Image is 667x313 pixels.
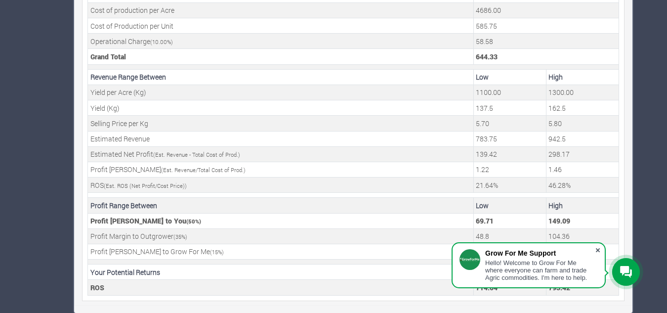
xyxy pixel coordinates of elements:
b: Low [476,201,489,210]
b: High [548,72,563,82]
div: Grow For Me Support [485,249,595,257]
span: 15 [212,248,218,256]
td: Your Profit Margin (Min Estimated Profit * Profit Margin) [473,213,546,228]
b: Your Potential Returns [90,268,160,277]
td: Profit [PERSON_NAME] [88,162,474,177]
td: Cost of production per Acre [88,2,474,18]
b: Grand Total [90,52,126,61]
b: Revenue Range Between [90,72,166,82]
td: Yield (Kg) [88,100,474,116]
small: (Est. Revenue/Total Cost of Prod.) [161,166,246,174]
td: Profit Margin to Outgrower [88,228,474,244]
td: Outgrower Profit Margin (Max Estimated Profit * Outgrower Profit Margin) [546,228,619,244]
td: This is the Total Cost. (Unit Cost + (Operational Charge * Unit Cost)) * No of Units [473,49,619,64]
td: This is the operational charge by Grow For Me [473,34,619,49]
td: Cost of Production per Unit [88,18,474,34]
td: This is the cost of a Unit [473,18,619,34]
small: ( %) [150,38,173,45]
b: Profit Range Between [90,201,157,210]
td: Your Profit Margin (Max Estimated Profit * Profit Margin) [546,213,619,228]
td: Selling Price per Kg [88,116,474,131]
span: 35 [175,233,181,240]
td: This is the cost of an Acre [473,2,619,18]
td: Profit [PERSON_NAME] to Grow For Me [88,244,474,259]
td: Your estimated minimum Yield per Acre [473,85,546,100]
td: Estimated Revenue [88,131,474,146]
span: 50 [188,218,195,225]
span: 10.00 [152,38,167,45]
td: Your estimated maximum ROS (Net Profit/Cost Price) [546,178,619,193]
td: Your estimated maximum Yield per Acre [546,85,619,100]
td: Your estimated Revenue expected (Grand Total * Max. Est. Revenue Percentage) [546,131,619,146]
td: Your estimated Profit to be made (Estimated Revenue - Total Cost of Production) [546,146,619,162]
td: Profit [PERSON_NAME] to You [88,213,474,228]
small: (Est. ROS (Net Profit/Cost Price)) [104,182,187,189]
b: High [548,201,563,210]
td: Your estimated minimum Yield [473,100,546,116]
div: Hello! Welcome to Grow For Me where everyone can farm and trade Agric commodities. I'm here to help. [485,259,595,281]
td: Your estimated minimum ROS (Net Profit/Cost Price) [473,178,546,193]
td: Yield per Acre (Kg) [88,85,474,100]
small: ( %) [186,218,201,225]
b: Low [476,72,489,82]
td: Operational Charge [88,34,474,49]
td: Your estimated minimum Profit Margin (Estimated Revenue/Total Cost of Production) [473,162,546,177]
td: Your estimated minimum Selling Price per Kg [473,116,546,131]
td: Your estimated maximum Selling Price per Kg [546,116,619,131]
td: Your estimated Profit to be made (Estimated Revenue - Total Cost of Production) [473,146,546,162]
small: ( %) [210,248,224,256]
td: Your estimated maximum Profit Margin (Estimated Revenue/Total Cost of Production) [546,162,619,177]
td: ROS [88,178,474,193]
small: (Est. Revenue - Total Cost of Prod.) [153,151,240,158]
small: ( %) [173,233,187,240]
td: ROS [88,280,474,295]
td: Outgrower Profit Margin (Min Estimated Profit * Outgrower Profit Margin) [473,228,546,244]
td: Your estimated Revenue expected (Grand Total * Min. Est. Revenue Percentage) [473,131,546,146]
td: Estimated Net Profit [88,146,474,162]
td: Your estimated maximum Yield [546,100,619,116]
